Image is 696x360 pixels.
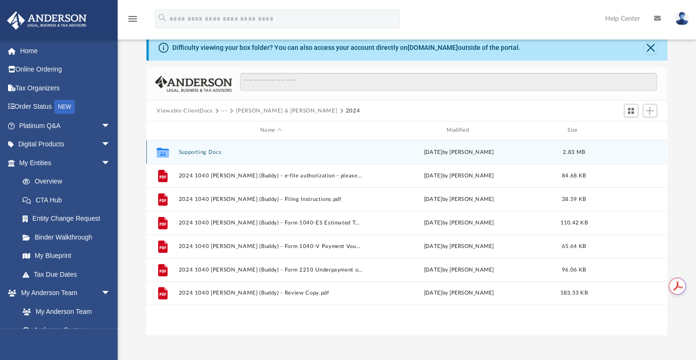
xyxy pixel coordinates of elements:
a: My Entitiesarrow_drop_down [7,153,125,172]
div: id [597,126,663,135]
button: 2024 1040 [PERSON_NAME] (Buddy) - Review Copy.pdf [179,290,363,296]
a: Digital Productsarrow_drop_down [7,135,125,154]
a: Tax Due Dates [13,265,125,284]
span: 84.68 KB [562,173,586,178]
div: Modified [367,126,551,135]
span: arrow_drop_down [101,116,120,136]
a: Platinum Q&Aarrow_drop_down [7,116,125,135]
button: Switch to Grid View [624,104,638,117]
a: [DOMAIN_NAME] [407,44,457,51]
button: 2024 1040 [PERSON_NAME] (Buddy) - Form 1040-V Payment Voucher.pdf [179,243,363,249]
div: [DATE] by [PERSON_NAME] [367,171,551,180]
div: NEW [54,100,75,114]
div: Difficulty viewing your box folder? You can also access your account directly on outside of the p... [172,43,520,53]
a: Home [7,41,125,60]
a: My Anderson Team [13,302,115,321]
button: [PERSON_NAME] & [PERSON_NAME] [236,107,337,115]
button: Viewable-ClientDocs [157,107,212,115]
span: 65.64 KB [562,243,586,248]
span: arrow_drop_down [101,284,120,303]
div: [DATE] by [PERSON_NAME] [367,242,551,250]
div: by [PERSON_NAME] [367,148,551,156]
button: Close [644,41,657,54]
span: 38.59 KB [562,196,586,201]
a: My Anderson Teamarrow_drop_down [7,284,120,303]
span: arrow_drop_down [101,153,120,173]
a: My Blueprint [13,247,120,265]
a: Entity Change Request [13,209,125,228]
div: [DATE] by [PERSON_NAME] [367,265,551,274]
input: Search files and folders [240,73,656,91]
a: Overview [13,172,125,191]
div: id [151,126,174,135]
button: Add [643,104,657,117]
div: Size [555,126,593,135]
a: Online Ordering [7,60,125,79]
button: 2024 1040 [PERSON_NAME] (Buddy) - Form 1040-ES Estimated Tax Voucher.pdf [179,220,363,226]
a: Binder Walkthrough [13,228,125,247]
span: arrow_drop_down [101,135,120,154]
button: 2024 1040 [PERSON_NAME] (Buddy) - Form 2210 Underpayment of Estimated Tax Voucher.pdf [179,267,363,273]
button: 2024 1040 [PERSON_NAME] (Buddy) - Filing Instructions.pdf [179,196,363,202]
span: 96.06 KB [562,267,586,272]
a: Tax Organizers [7,79,125,97]
div: grid [146,140,667,336]
div: [DATE] by [PERSON_NAME] [367,289,551,297]
button: Supporting Docs [179,149,363,155]
button: 2024 [346,107,360,115]
span: 583.53 KB [560,290,588,296]
img: Anderson Advisors Platinum Portal [4,11,89,30]
div: [DATE] by [PERSON_NAME] [367,218,551,227]
span: [DATE] [424,149,442,154]
a: menu [127,18,138,24]
a: CTA Hub [13,191,125,209]
a: Anderson System [13,321,120,340]
i: menu [127,13,138,24]
img: User Pic [675,12,689,25]
div: [DATE] by [PERSON_NAME] [367,195,551,203]
a: Order StatusNEW [7,97,125,117]
span: 110.42 KB [560,220,588,225]
button: ··· [221,107,227,115]
div: Name [178,126,363,135]
button: 2024 1040 [PERSON_NAME] (Buddy) - e-file authorization - please sign.pdf [179,173,363,179]
span: 2.83 MB [563,149,585,154]
i: search [157,13,168,23]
